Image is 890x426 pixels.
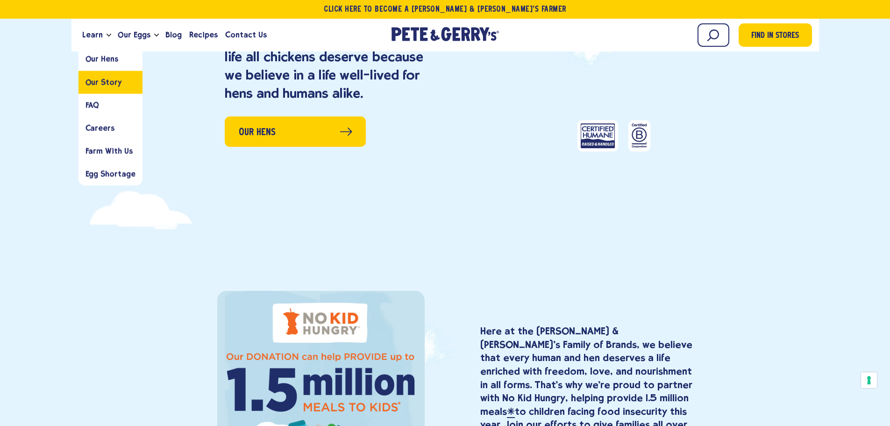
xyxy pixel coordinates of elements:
[698,23,729,47] input: Search
[154,34,159,37] button: Open the dropdown menu for Our Eggs
[78,116,142,139] a: Careers
[78,139,142,162] a: Farm With Us
[78,48,142,71] a: Our Hens
[78,94,142,116] a: FAQ
[114,22,154,48] a: Our Eggs
[225,29,267,41] span: Contact Us
[85,78,122,87] span: Our Story
[78,162,142,185] a: Egg Shortage
[189,29,218,41] span: Recipes
[165,29,182,41] span: Blog
[85,101,100,109] span: FAQ
[82,29,103,41] span: Learn
[107,34,111,37] button: Open the dropdown menu for Learn
[162,22,185,48] a: Blog
[185,22,221,48] a: Recipes
[85,146,133,155] span: Farm With Us
[739,23,812,47] a: Find in Stores
[751,30,799,43] span: Find in Stores
[85,169,135,178] span: Egg Shortage
[221,22,271,48] a: Contact Us
[239,125,276,140] span: Our Hens
[118,29,150,41] span: Our Eggs
[78,22,107,48] a: Learn
[78,71,142,94] a: Our Story
[85,123,114,132] span: Careers
[861,372,877,388] button: Your consent preferences for tracking technologies
[225,116,366,147] a: Our Hens
[85,55,118,64] span: Our Hens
